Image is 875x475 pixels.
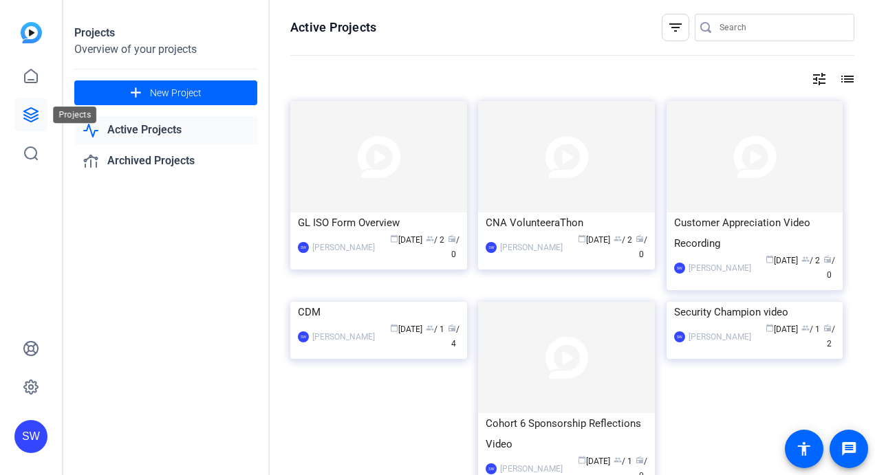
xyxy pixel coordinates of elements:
[500,241,563,254] div: [PERSON_NAME]
[689,330,751,344] div: [PERSON_NAME]
[390,234,398,243] span: calendar_today
[21,22,42,43] img: blue-gradient.svg
[823,324,832,332] span: radio
[823,324,835,349] span: / 2
[426,234,434,243] span: group
[674,331,685,342] div: SW
[766,255,774,263] span: calendar_today
[801,324,820,334] span: / 1
[127,85,144,102] mat-icon: add
[578,456,586,464] span: calendar_today
[150,86,202,100] span: New Project
[674,302,836,322] div: Security Champion video
[486,242,497,253] div: SW
[312,330,375,344] div: [PERSON_NAME]
[74,80,257,105] button: New Project
[448,324,456,332] span: radio
[674,212,836,254] div: Customer Appreciation Video Recording
[636,234,644,243] span: radio
[74,116,257,144] a: Active Projects
[298,331,309,342] div: SW
[290,19,376,36] h1: Active Projects
[298,242,309,253] div: SW
[689,261,751,275] div: [PERSON_NAME]
[448,324,460,349] span: / 4
[766,324,798,334] span: [DATE]
[614,235,632,245] span: / 2
[74,41,257,58] div: Overview of your projects
[298,212,460,233] div: GL ISO Form Overview
[486,212,647,233] div: CNA VolunteeraThon
[578,235,610,245] span: [DATE]
[390,324,398,332] span: calendar_today
[578,234,586,243] span: calendar_today
[636,235,647,259] span: / 0
[74,147,257,175] a: Archived Projects
[838,71,854,87] mat-icon: list
[448,234,456,243] span: radio
[53,107,96,123] div: Projects
[801,255,810,263] span: group
[614,234,622,243] span: group
[766,324,774,332] span: calendar_today
[426,235,444,245] span: / 2
[312,241,375,254] div: [PERSON_NAME]
[486,413,647,454] div: Cohort 6 Sponsorship Reflections Video
[674,263,685,274] div: SW
[796,441,812,457] mat-icon: accessibility
[636,456,644,464] span: radio
[720,19,843,36] input: Search
[614,456,622,464] span: group
[823,255,832,263] span: radio
[390,235,422,245] span: [DATE]
[811,71,828,87] mat-icon: tune
[426,324,434,332] span: group
[614,456,632,466] span: / 1
[486,463,497,474] div: SW
[766,256,798,265] span: [DATE]
[801,256,820,265] span: / 2
[823,256,835,280] span: / 0
[578,456,610,466] span: [DATE]
[390,324,422,334] span: [DATE]
[74,25,257,41] div: Projects
[801,324,810,332] span: group
[841,441,857,457] mat-icon: message
[448,235,460,259] span: / 0
[14,420,47,453] div: SW
[298,302,460,322] div: CDM
[667,19,684,36] mat-icon: filter_list
[426,324,444,334] span: / 1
